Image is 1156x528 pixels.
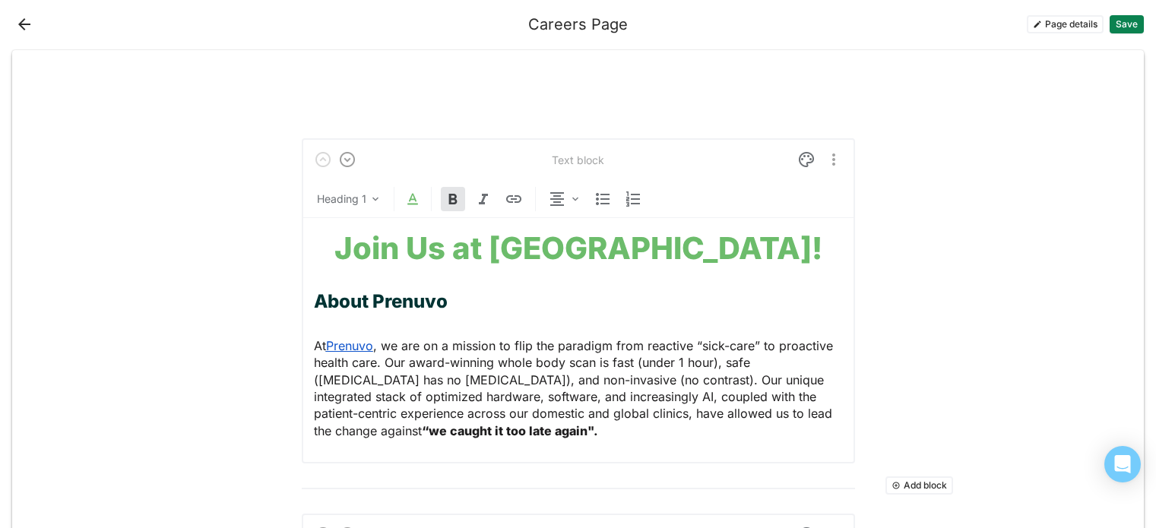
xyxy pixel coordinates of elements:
div: Text block [552,153,604,166]
strong: “we caught it too late again". [422,423,598,438]
div: Careers Page [528,15,628,33]
strong: Join Us at [GEOGRAPHIC_DATA]! [334,229,822,267]
span: , we are on a mission to flip the paradigm from reactive “sick-care” to proactive health care. Ou... [314,338,837,438]
button: Save [1110,15,1144,33]
div: Open Intercom Messenger [1104,446,1141,482]
span: At [314,338,326,353]
a: Prenuvo [326,338,373,353]
button: Back [12,12,36,36]
strong: About Prenuvo [314,290,448,312]
button: More options [825,147,843,172]
button: Add block [885,476,953,495]
button: Page details [1027,15,1104,33]
div: Heading 1 [317,191,366,207]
